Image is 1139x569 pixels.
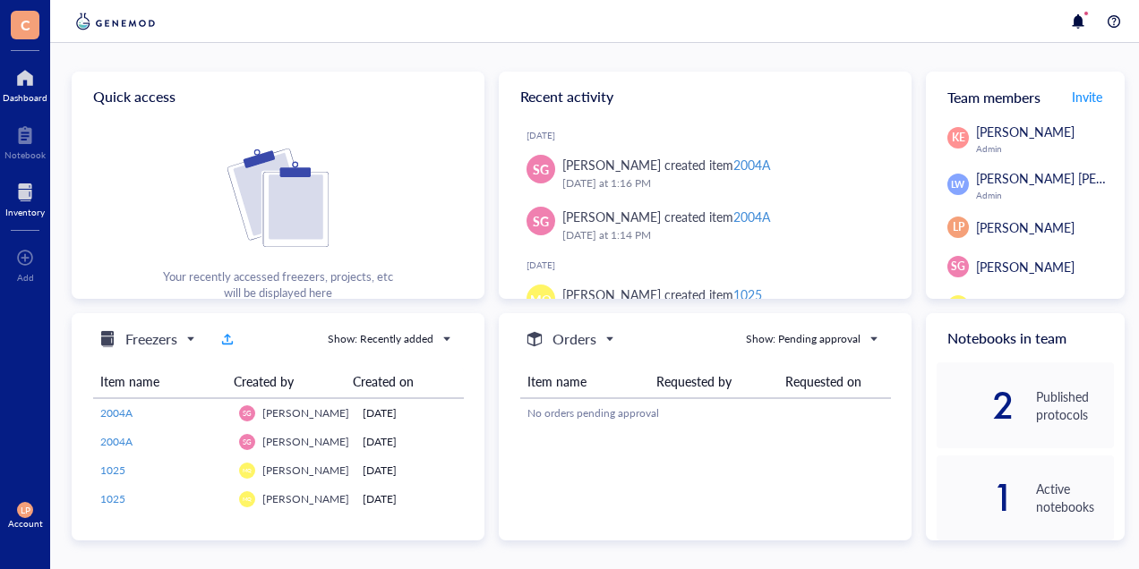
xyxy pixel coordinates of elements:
div: [DATE] [363,405,457,421]
div: Account [8,518,43,529]
span: SG [243,437,251,446]
div: [DATE] [363,434,457,450]
div: Recent activity [499,72,912,122]
a: Notebook [4,121,46,160]
div: [DATE] [363,463,457,479]
span: LP [953,219,964,235]
th: Requested by [649,365,778,398]
div: Active notebooks [1036,480,1114,515]
div: Dashboard [3,92,47,103]
span: MQ [243,467,252,473]
div: Your recently accessed freezers, projects, etc will be displayed here [163,268,393,301]
div: Show: Recently added [328,331,433,347]
div: Show: Pending approval [746,331,861,347]
span: LW [951,177,965,191]
span: SG [951,259,965,275]
div: Published protocols [1036,387,1114,423]
a: 2004A [100,405,225,421]
div: [PERSON_NAME] created item [562,155,770,174]
span: SG [533,211,549,231]
div: 2 [937,391,1015,420]
h5: Freezers [125,328,177,350]
button: Invite [1071,82,1103,111]
a: 1025 [100,491,225,507]
a: SG[PERSON_NAME] created item2004A[DATE] at 1:16 PM [513,148,897,200]
div: [DATE] [527,130,897,140]
div: [DATE] [527,259,897,270]
div: No orders pending approval [527,405,884,421]
img: Cf+DiIyRRx+BTSbnYhsZzE9to3+AfuhVxcka4spAAAAAElFTkSuQmCC [227,149,329,247]
span: C [21,13,30,36]
div: Quick access [72,72,484,122]
a: 2004A [100,434,225,450]
span: [PERSON_NAME] [262,463,349,478]
span: Invite [1072,88,1102,106]
div: 1 [937,483,1015,512]
span: [PERSON_NAME] [976,218,1075,236]
span: 1025 [100,463,125,478]
div: [DATE] [363,491,457,507]
div: [DATE] at 1:14 PM [562,226,883,244]
span: SG [243,409,251,417]
a: Inventory [5,178,45,217]
div: Inventory [5,207,45,217]
span: [PERSON_NAME] [262,405,349,420]
th: Item name [520,365,649,398]
span: [PERSON_NAME] [976,297,1075,315]
span: [PERSON_NAME] [976,258,1075,276]
div: 2004A [733,208,770,225]
h5: Orders [552,328,596,350]
img: genemod-logo [72,11,159,32]
span: 2004A [100,434,133,449]
a: Dashboard [3,64,47,103]
div: Notebooks in team [926,313,1125,362]
th: Item name [93,365,227,398]
span: [PERSON_NAME] [262,491,349,506]
div: Add [17,272,34,283]
a: SG[PERSON_NAME] created item2004A[DATE] at 1:14 PM [513,200,897,251]
span: 2004A [100,405,133,420]
th: Created on [346,365,450,398]
span: KE [952,130,965,146]
div: [PERSON_NAME] created item [562,207,770,226]
span: SG [533,159,549,179]
span: [PERSON_NAME] [262,434,349,449]
div: 2004A [733,156,770,174]
div: [DATE] at 1:16 PM [562,174,883,192]
th: Created by [227,365,346,398]
span: LP [21,505,30,515]
a: 1025 [100,463,225,479]
span: MQ [243,496,252,502]
th: Requested on [778,365,891,398]
span: 1025 [100,491,125,506]
div: Admin [976,143,1114,154]
div: Notebook [4,149,46,160]
span: [PERSON_NAME] [976,123,1075,140]
div: Team members [926,72,1125,122]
